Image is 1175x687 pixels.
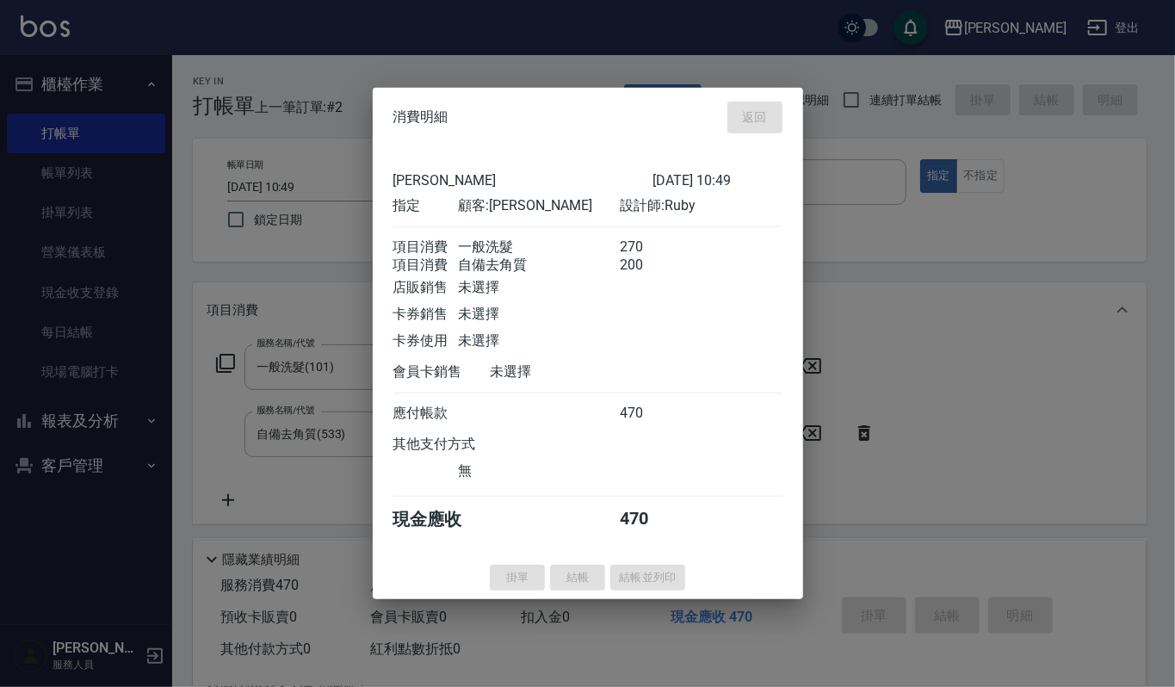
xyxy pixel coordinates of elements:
div: 一般洗髮 [458,238,620,256]
div: 未選擇 [458,278,620,296]
div: 未選擇 [491,362,652,381]
div: 未選擇 [458,331,620,350]
div: 其他支付方式 [393,435,523,453]
div: 未選擇 [458,305,620,323]
div: 應付帳款 [393,404,458,422]
div: 470 [620,507,684,530]
div: 顧客: [PERSON_NAME] [458,196,620,214]
div: [DATE] 10:49 [652,171,782,188]
div: 會員卡銷售 [393,362,491,381]
span: 消費明細 [393,108,448,126]
div: 項目消費 [393,256,458,274]
div: 200 [620,256,684,274]
div: 現金應收 [393,507,491,530]
div: 設計師: Ruby [620,196,782,214]
div: 店販銷售 [393,278,458,296]
div: [PERSON_NAME] [393,171,652,188]
div: 項目消費 [393,238,458,256]
div: 卡券使用 [393,331,458,350]
div: 卡券銷售 [393,305,458,323]
div: 無 [458,461,620,480]
div: 自備去角質 [458,256,620,274]
div: 270 [620,238,684,256]
div: 指定 [393,196,458,214]
div: 470 [620,404,684,422]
